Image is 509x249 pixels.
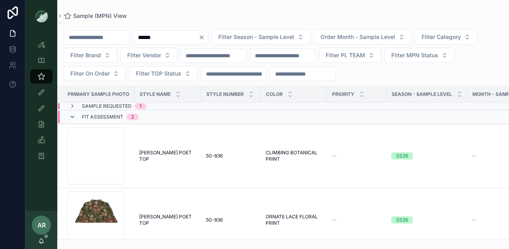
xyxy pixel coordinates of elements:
span: Order Month - Sample Level [321,33,395,41]
a: -- [332,217,382,223]
span: PRIORITY [332,91,354,97]
button: Select Button [129,66,198,81]
span: Sample Requested [82,103,132,109]
a: 50-836 [206,153,256,159]
span: Sample (MPN) View [73,12,127,20]
button: Select Button [314,29,412,45]
span: Filter PL TEAM [326,51,365,59]
span: Filter Category [422,33,461,41]
button: Select Button [385,48,455,63]
span: 50-836 [206,217,223,223]
a: [PERSON_NAME] POET TOP [139,150,196,162]
button: Select Button [120,48,177,63]
button: Select Button [415,29,477,45]
button: Select Button [212,29,311,45]
button: Select Button [64,48,117,63]
a: CLIMBING BOTANICAL PRINT [266,150,322,162]
a: SS26 [391,216,462,224]
span: Filter Vendor [127,51,161,59]
span: Filter Season - Sample Level [218,33,294,41]
button: Select Button [319,48,381,63]
span: Style Name [140,91,171,97]
span: Filter MPN Status [391,51,438,59]
span: Filter On Order [70,70,110,78]
a: [PERSON_NAME] POET TOP [139,214,196,226]
span: PRIMARY SAMPLE PHOTO [68,91,129,97]
a: -- [332,153,382,159]
span: -- [332,153,336,159]
span: Fit Assessment [82,114,123,120]
span: 50-836 [206,153,223,159]
span: -- [332,217,336,223]
span: Color [266,91,283,97]
div: SS26 [396,216,408,224]
div: SS26 [396,152,408,160]
a: 50-836 [206,217,256,223]
a: Sample (MPN) View [64,12,127,20]
img: App logo [35,10,48,22]
span: -- [472,217,477,223]
div: 2 [131,114,134,120]
button: Select Button [64,66,126,81]
span: -- [472,153,477,159]
button: Clear [198,34,208,41]
div: 1 [140,103,142,109]
span: Filter TOP Status [136,70,181,78]
span: AR [37,220,46,230]
a: ORNATE LACE FLORAL PRINT [266,214,322,226]
span: Filter Brand [70,51,101,59]
a: SS26 [391,152,462,160]
div: scrollable content [25,32,57,173]
span: Season - Sample Level [392,91,452,97]
span: Style Number [206,91,244,97]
